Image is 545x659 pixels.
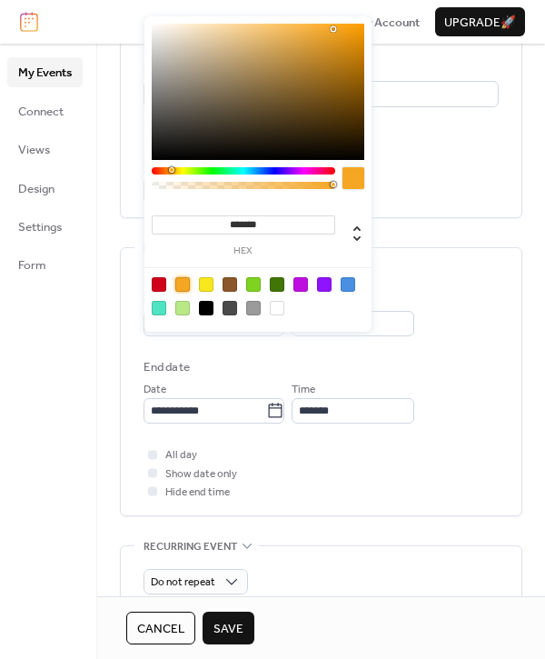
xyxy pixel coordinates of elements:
span: Design [18,180,54,198]
div: #4A90E2 [341,277,355,292]
div: #8B572A [223,277,237,292]
span: My Events [18,64,72,82]
a: Design [7,174,83,203]
span: Recurring event [144,537,237,555]
label: hex [152,246,335,256]
div: #F5A623 [175,277,190,292]
span: Cancel [137,620,184,638]
span: Upgrade 🚀 [444,14,516,32]
span: Time [292,381,315,399]
button: Save [203,612,254,644]
div: #D0021B [152,277,166,292]
span: Do not repeat [151,572,215,593]
span: Date [144,381,166,399]
span: Hide end time [165,484,230,502]
a: Views [7,135,83,164]
div: #4A4A4A [223,301,237,315]
span: Save [213,620,243,638]
span: Connect [18,103,64,121]
a: My Events [7,57,83,86]
div: #F8E71C [199,277,213,292]
a: Settings [7,212,83,241]
span: Show date only [165,465,237,484]
a: Connect [7,96,83,125]
span: Views [18,141,50,159]
div: #FFFFFF [270,301,284,315]
div: #50E3C2 [152,301,166,315]
div: #9013FE [317,277,332,292]
div: #B8E986 [175,301,190,315]
div: #7ED321 [246,277,261,292]
div: End date [144,358,190,376]
span: All day [165,446,197,464]
span: Settings [18,218,62,236]
div: #000000 [199,301,213,315]
span: My Account [356,14,420,32]
div: #BD10E0 [293,277,308,292]
a: My Account [356,13,420,31]
img: logo [20,12,38,32]
div: #417505 [270,277,284,292]
button: Upgrade🚀 [435,7,525,36]
div: #9B9B9B [246,301,261,315]
a: Form [7,250,83,279]
span: Form [18,256,46,275]
button: Cancel [126,612,195,644]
